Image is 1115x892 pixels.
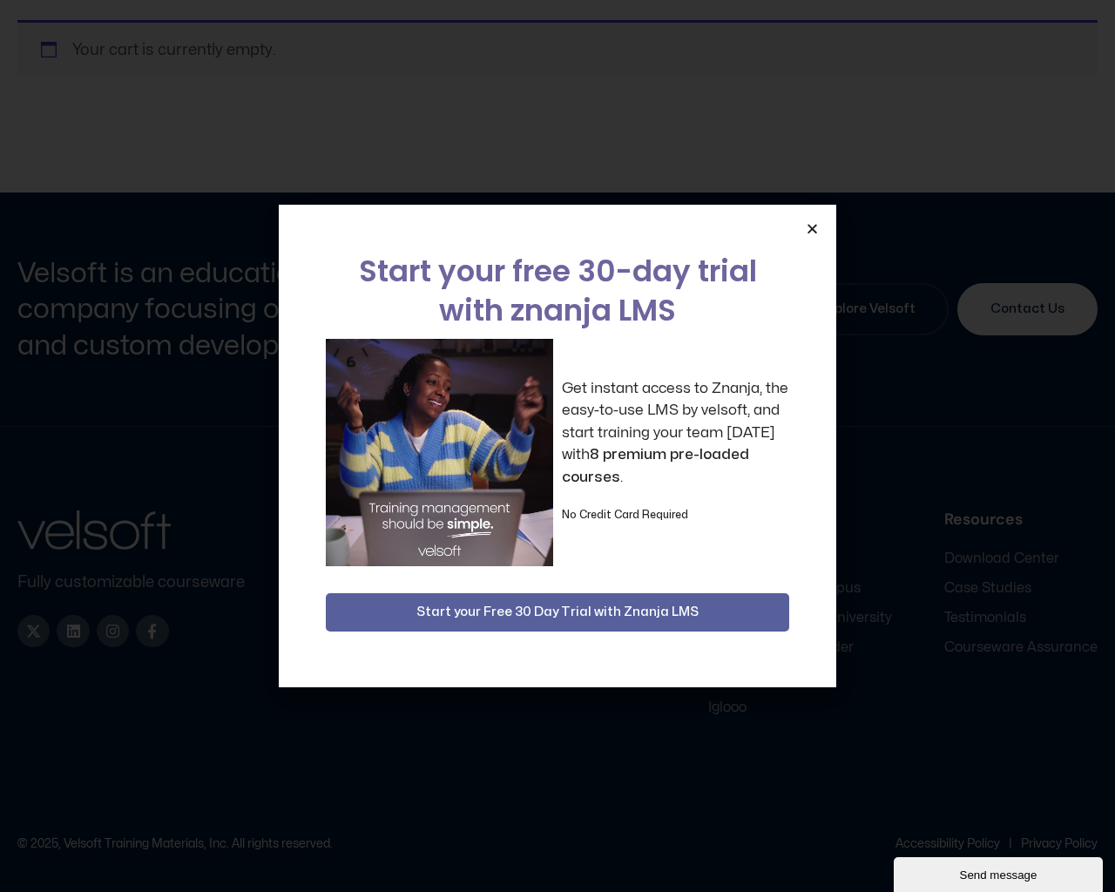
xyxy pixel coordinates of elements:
[326,593,789,632] button: Start your Free 30 Day Trial with Znanja LMS
[326,339,553,566] img: a woman sitting at her laptop dancing
[562,447,749,484] strong: 8 premium pre-loaded courses
[562,510,688,520] strong: No Credit Card Required
[562,377,789,489] p: Get instant access to Znanja, the easy-to-use LMS by velsoft, and start training your team [DATE]...
[806,222,819,235] a: Close
[416,602,699,623] span: Start your Free 30 Day Trial with Znanja LMS
[894,854,1106,892] iframe: chat widget
[326,252,789,330] h2: Start your free 30-day trial with znanja LMS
